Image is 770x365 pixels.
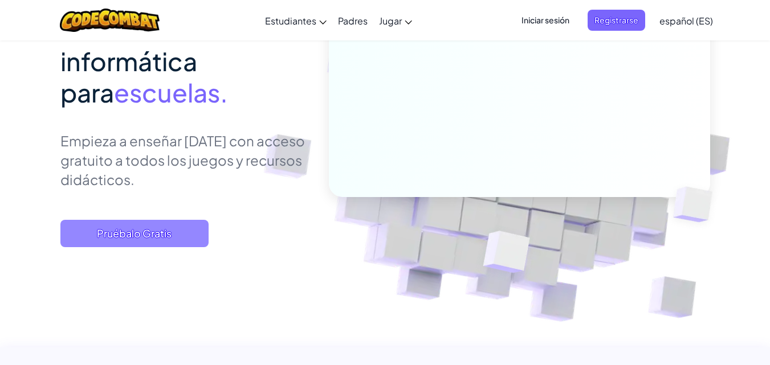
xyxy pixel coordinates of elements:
font: Estudiantes [265,15,316,27]
font: Pruébalo Gratis [97,227,172,240]
a: Padres [332,5,373,36]
a: Jugar [373,5,418,36]
button: Pruébalo Gratis [60,220,209,247]
img: Cubos superpuestos [455,207,557,301]
img: Cubos superpuestos [654,163,739,246]
font: Iniciar sesión [522,15,569,25]
font: Registrarse [594,15,638,25]
font: Empieza a enseñar [DATE] con acceso gratuito a todos los juegos y recursos didácticos. [60,132,305,188]
button: Registrarse [588,10,645,31]
img: Logotipo de CodeCombat [60,9,160,32]
font: español (ES) [659,15,713,27]
font: Jugar [379,15,402,27]
a: Estudiantes [259,5,332,36]
font: escuelas. [114,76,228,108]
button: Iniciar sesión [515,10,576,31]
font: Padres [338,15,368,27]
a: español (ES) [654,5,719,36]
